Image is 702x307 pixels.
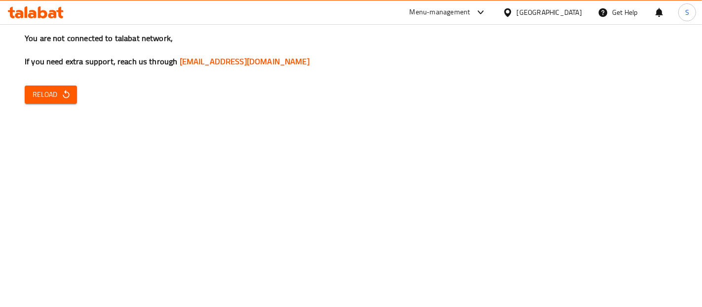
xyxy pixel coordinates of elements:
[410,6,470,18] div: Menu-management
[517,7,582,18] div: [GEOGRAPHIC_DATA]
[180,54,310,69] a: [EMAIL_ADDRESS][DOMAIN_NAME]
[685,7,689,18] span: S
[33,88,69,101] span: Reload
[25,33,677,67] h3: You are not connected to talabat network, If you need extra support, reach us through
[25,86,77,104] button: Reload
